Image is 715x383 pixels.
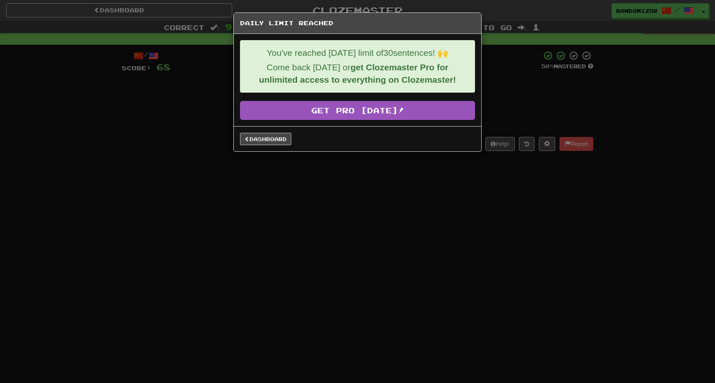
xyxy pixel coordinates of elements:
a: Dashboard [240,133,291,145]
strong: get Clozemaster Pro for unlimited access to everything on Clozemaster! [259,62,456,84]
p: Come back [DATE] or [247,61,468,86]
a: Get Pro [DATE]! [240,101,475,120]
h5: Daily Limit Reached [240,19,475,27]
p: You've reached [DATE] limit of 30 sentences! 🙌 [247,47,468,59]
